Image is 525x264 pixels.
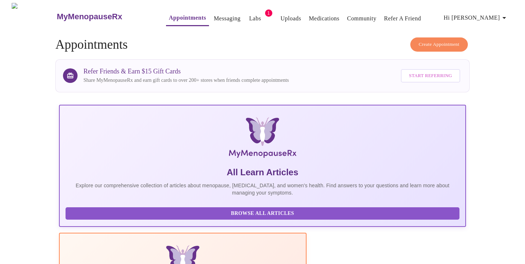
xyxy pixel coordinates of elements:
a: MyMenopauseRx [56,4,151,29]
a: Community [347,13,376,24]
button: Appointments [166,11,209,26]
span: Browse All Articles [73,209,452,218]
button: Refer a Friend [381,11,424,26]
button: Start Referring [401,69,460,83]
h4: Appointments [55,37,469,52]
a: Labs [249,13,261,24]
a: Start Referring [399,65,462,86]
h3: MyMenopauseRx [57,12,122,21]
button: Uploads [278,11,304,26]
a: Browse All Articles [66,210,461,216]
a: Appointments [169,13,206,23]
a: Refer a Friend [384,13,421,24]
p: Share MyMenopauseRx and earn gift cards to over 200+ stores when friends complete appointments [83,77,289,84]
h3: Refer Friends & Earn $15 Gift Cards [83,68,289,75]
button: Browse All Articles [66,207,459,220]
button: Create Appointment [410,37,468,52]
img: MyMenopauseRx Logo [12,3,56,30]
p: Explore our comprehensive collection of articles about menopause, [MEDICAL_DATA], and women's hea... [66,182,459,196]
a: Messaging [214,13,240,24]
button: Hi [PERSON_NAME] [441,11,512,25]
span: Create Appointment [419,40,459,49]
button: Medications [306,11,342,26]
h5: All Learn Articles [66,167,459,178]
img: MyMenopauseRx Logo [127,117,398,161]
span: Start Referring [409,72,452,80]
a: Uploads [281,13,301,24]
button: Community [344,11,379,26]
button: Labs [244,11,267,26]
span: 1 [265,9,272,17]
a: Medications [309,13,339,24]
button: Messaging [211,11,243,26]
span: Hi [PERSON_NAME] [444,13,509,23]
